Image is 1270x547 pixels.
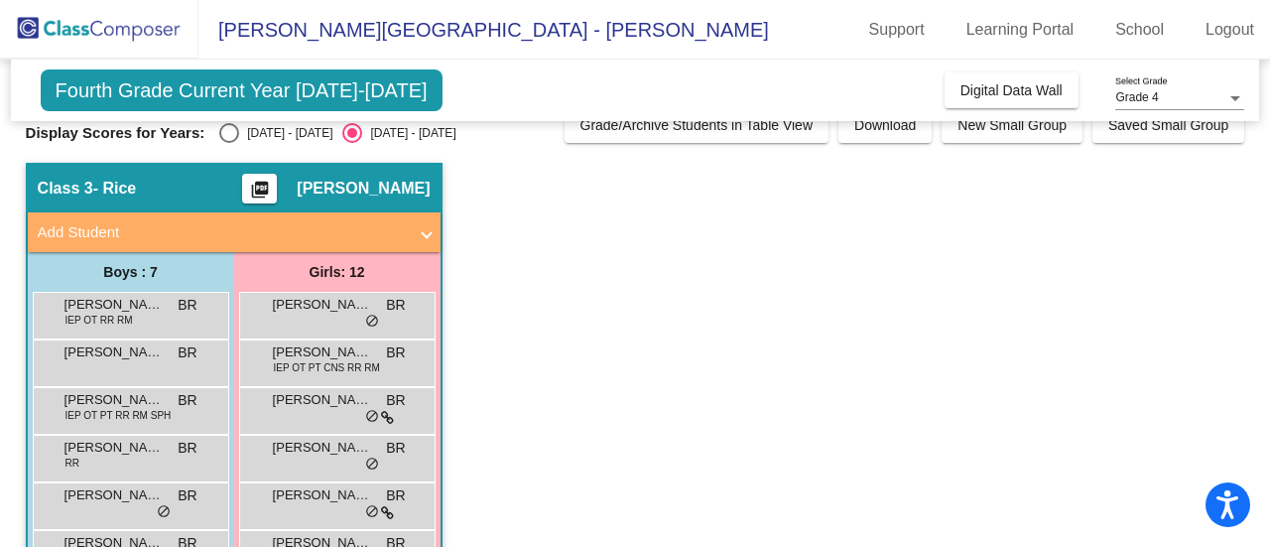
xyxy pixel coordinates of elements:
[157,504,171,520] span: do_not_disturb_alt
[28,252,234,292] div: Boys : 7
[248,180,272,207] mat-icon: picture_as_pdf
[93,179,137,199] span: - Rice
[41,69,443,111] span: Fourth Grade Current Year [DATE]-[DATE]
[365,457,379,473] span: do_not_disturb_alt
[838,107,932,143] button: Download
[386,438,405,459] span: BR
[1115,90,1158,104] span: Grade 4
[38,179,93,199] span: Class 3
[386,342,405,363] span: BR
[64,342,164,362] span: [PERSON_NAME]
[365,504,379,520] span: do_not_disturb_alt
[297,179,430,199] span: [PERSON_NAME]
[386,295,405,316] span: BR
[65,313,133,328] span: IEP OT RR RM
[960,82,1063,98] span: Digital Data Wall
[64,295,164,315] span: [PERSON_NAME]
[28,212,441,252] mat-expansion-panel-header: Add Student
[38,221,407,244] mat-panel-title: Add Student
[273,342,372,362] span: [PERSON_NAME]
[26,124,205,142] span: Display Scores for Years:
[242,174,277,204] button: Print Students Details
[234,252,441,292] div: Girls: 12
[942,107,1082,143] button: New Small Group
[854,117,916,133] span: Download
[945,72,1079,108] button: Digital Data Wall
[386,485,405,506] span: BR
[1190,14,1270,46] a: Logout
[239,124,332,142] div: [DATE] - [DATE]
[386,390,405,411] span: BR
[178,295,196,316] span: BR
[178,342,196,363] span: BR
[65,456,79,471] span: RR
[273,438,372,458] span: [PERSON_NAME]
[951,14,1090,46] a: Learning Portal
[273,390,372,410] span: [PERSON_NAME]
[1108,117,1228,133] span: Saved Small Group
[362,124,455,142] div: [DATE] - [DATE]
[1092,107,1244,143] button: Saved Small Group
[274,360,380,375] span: IEP OT PT CNS RR RM
[65,408,172,423] span: IEP OT PT RR RM SPH
[219,123,455,143] mat-radio-group: Select an option
[64,485,164,505] span: [PERSON_NAME]
[64,438,164,458] span: [PERSON_NAME]
[178,438,196,459] span: BR
[580,117,814,133] span: Grade/Archive Students in Table View
[273,485,372,505] span: [PERSON_NAME]
[365,409,379,425] span: do_not_disturb_alt
[1099,14,1180,46] a: School
[64,390,164,410] span: [PERSON_NAME] [PERSON_NAME]
[853,14,941,46] a: Support
[565,107,829,143] button: Grade/Archive Students in Table View
[178,485,196,506] span: BR
[365,314,379,330] span: do_not_disturb_alt
[198,14,769,46] span: [PERSON_NAME][GEOGRAPHIC_DATA] - [PERSON_NAME]
[178,390,196,411] span: BR
[273,295,372,315] span: [PERSON_NAME]
[957,117,1067,133] span: New Small Group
